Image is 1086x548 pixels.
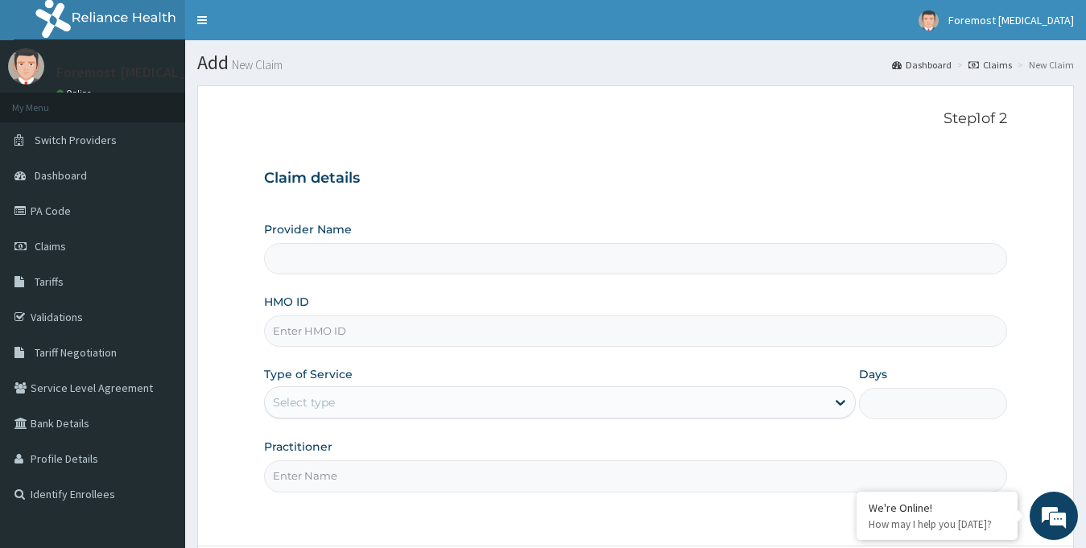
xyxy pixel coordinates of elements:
label: Type of Service [264,366,353,382]
p: Foremost [MEDICAL_DATA] [56,65,225,80]
span: Switch Providers [35,133,117,147]
li: New Claim [1014,58,1074,72]
span: Tariffs [35,274,64,289]
label: Days [859,366,887,382]
label: Practitioner [264,439,332,455]
input: Enter Name [264,460,1008,492]
input: Enter HMO ID [264,315,1008,347]
span: Foremost [MEDICAL_DATA] [948,13,1074,27]
div: We're Online! [869,501,1005,515]
a: Claims [968,58,1012,72]
label: HMO ID [264,294,309,310]
span: Claims [35,239,66,253]
span: Dashboard [35,168,87,183]
small: New Claim [229,59,283,71]
div: Select type [273,394,335,410]
h3: Claim details [264,170,1008,187]
span: Tariff Negotiation [35,345,117,360]
a: Online [56,88,95,99]
p: Step 1 of 2 [264,110,1008,128]
label: Provider Name [264,221,352,237]
h1: Add [197,52,1074,73]
img: User Image [919,10,939,31]
p: How may I help you today? [869,517,1005,531]
img: User Image [8,48,44,84]
a: Dashboard [892,58,952,72]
